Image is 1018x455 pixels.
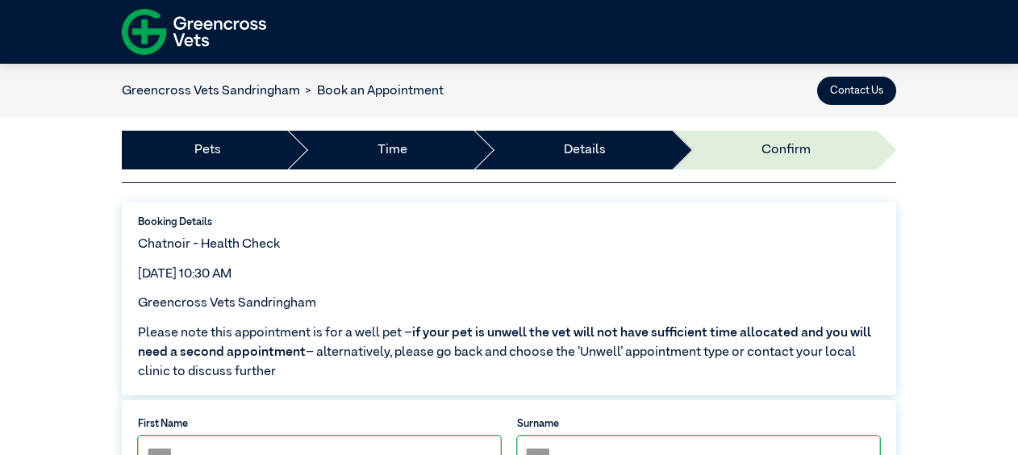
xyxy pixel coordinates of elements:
nav: breadcrumb [122,81,444,101]
li: Book an Appointment [300,81,444,101]
img: f-logo [122,4,266,60]
a: Pets [194,140,221,160]
button: Contact Us [817,77,896,105]
label: First Name [138,416,501,432]
span: Please note this appointment is for a well pet – – alternatively, please go back and choose the ‘... [138,324,880,382]
a: Details [564,140,606,160]
a: Greencross Vets Sandringham [122,85,300,98]
span: Chatnoir - Health Check [138,238,280,251]
span: if your pet is unwell the vet will not have sufficient time allocated and you will need a second ... [138,327,871,359]
span: Greencross Vets Sandringham [138,297,316,310]
label: Booking Details [138,215,880,230]
a: Time [378,140,407,160]
span: [DATE] 10:30 AM [138,268,232,281]
label: Surname [517,416,880,432]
